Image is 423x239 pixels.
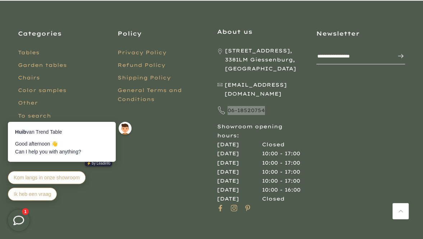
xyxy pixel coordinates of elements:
a: Privacy Policy [118,49,166,56]
font: 10:00 - 16:00 [262,187,300,193]
button: Ik heb een vraag [7,100,56,113]
font: Closed [262,196,285,202]
font: [DATE] [217,196,239,202]
font: [EMAIL_ADDRESS][DOMAIN_NAME] [225,82,287,97]
a: Follow on Instagram [231,204,237,212]
font: Closed [262,141,285,148]
font: 10:00 - 17:00 [262,150,300,157]
a: Refund Policy [118,62,165,68]
font: [STREET_ADDRESS], [225,47,292,54]
a: Garden tables [18,62,67,68]
font: Policy [118,30,142,37]
a: Chairs [18,74,40,81]
font: Showroom opening hours: [217,123,282,139]
a: Shipping Policy [118,74,171,81]
a: Follow on Pinterest [244,204,251,212]
a: Tables [18,49,40,56]
font: 10:00 - 17:00 [262,169,300,175]
font: 06-18520754 [227,107,265,114]
iframe: toggle frame [1,202,37,238]
font: [DATE] [217,150,239,157]
a: General Terms and Conditions [118,87,182,102]
span: Kom langs in onze showroom [13,87,79,93]
font: [DATE] [217,160,239,166]
font: [DATE] [217,187,239,193]
iframe: bot iframe [1,87,141,210]
font: 10:00 - 17:00 [262,160,300,166]
font: [DATE] [217,141,239,148]
font: [DATE] [217,169,239,175]
font: 10:00 - 17:00 [262,178,300,184]
font: Newsletter [316,30,359,37]
span: Ik heb een vraag [13,104,50,110]
font: [DATE] [217,178,239,184]
font: 3381LM Giessenburg, [GEOGRAPHIC_DATA] [225,56,296,72]
font: About us [217,28,252,35]
font: Categories [18,30,61,37]
a: Back to top [392,203,409,219]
